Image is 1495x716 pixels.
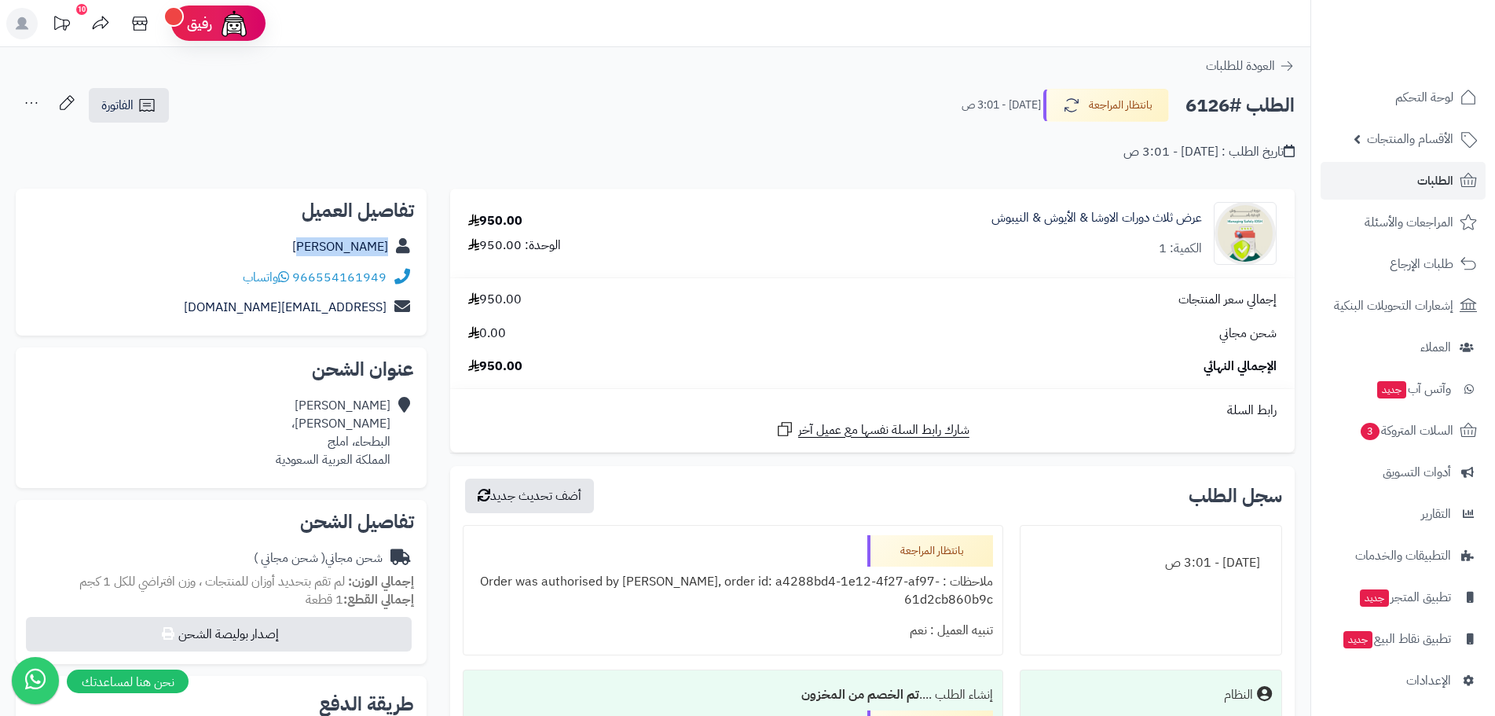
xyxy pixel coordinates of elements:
[1359,420,1453,442] span: السلات المتروكة
[1206,57,1275,75] span: العودة للطلبات
[468,291,522,309] span: 950.00
[1358,586,1451,608] span: تطبيق المتجر
[1159,240,1202,258] div: الكمية: 1
[28,512,414,531] h2: تفاصيل الشحن
[1361,423,1380,440] span: 3
[1215,202,1276,265] img: 1752420885-%D8%A7%D9%8A%D9%88%D8%B4-90x90.png
[1342,628,1451,650] span: تطبيق نقاط البيع
[28,360,414,379] h2: عنوان الشحن
[465,479,594,513] button: أضف تحديث جديد
[243,268,289,287] a: واتساب
[1321,537,1486,575] a: التطبيقات والخدمات
[1360,589,1389,607] span: جديد
[343,590,414,609] strong: إجمالي القطع:
[962,97,1041,113] small: [DATE] - 3:01 ص
[1321,412,1486,450] a: السلات المتروكة3
[1417,170,1453,192] span: الطلبات
[1321,620,1486,658] a: تطبيق نقاط البيعجديد
[468,358,522,376] span: 950.00
[1367,128,1453,150] span: الأقسام والمنتجات
[319,695,414,714] h2: طريقة الدفع
[1321,287,1486,325] a: إشعارات التحويلات البنكية
[468,237,561,255] div: الوحدة: 950.00
[468,325,506,343] span: 0.00
[1224,686,1253,704] div: النظام
[42,8,81,43] a: تحديثات المنصة
[28,201,414,220] h2: تفاصيل العميل
[26,617,412,652] button: إصدار بوليصة الشحن
[1420,336,1451,358] span: العملاء
[473,680,994,710] div: إنشاء الطلب ....
[1343,631,1372,648] span: جديد
[184,298,387,317] a: [EMAIL_ADDRESS][DOMAIN_NAME]
[1321,162,1486,200] a: الطلبات
[1321,370,1486,408] a: وآتس آبجديد
[1377,381,1406,398] span: جديد
[254,549,325,567] span: ( شحن مجاني )
[1321,204,1486,241] a: المراجعات والأسئلة
[468,212,522,230] div: 950.00
[456,402,1288,420] div: رابط السلة
[1383,461,1451,483] span: أدوات التسويق
[1321,453,1486,491] a: أدوات التسويق
[1321,329,1486,366] a: العملاء
[1365,211,1453,233] span: المراجعات والأسئلة
[218,8,250,39] img: ai-face.png
[79,572,345,591] span: لم تقم بتحديد أوزان للمنتجات ، وزن افتراضي للكل 1 كجم
[187,14,212,33] span: رفيق
[1204,358,1277,376] span: الإجمالي النهائي
[1321,245,1486,283] a: طلبات الإرجاع
[1406,670,1451,692] span: الإعدادات
[801,685,919,704] b: تم الخصم من المخزون
[1321,495,1486,533] a: التقارير
[254,549,383,567] div: شحن مجاني
[991,209,1202,227] a: عرض ثلاث دورات الاوشا & الأيوش & النيبوش
[1219,325,1277,343] span: شحن مجاني
[89,88,169,123] a: الفاتورة
[1185,90,1295,122] h2: الطلب #6126
[798,421,969,439] span: شارك رابط السلة نفسها مع عميل آخر
[867,535,993,567] div: بانتظار المراجعة
[1421,503,1451,525] span: التقارير
[101,96,134,115] span: الفاتورة
[1321,79,1486,116] a: لوحة التحكم
[1395,86,1453,108] span: لوحة التحكم
[276,397,390,468] div: [PERSON_NAME] [PERSON_NAME]، البطحاء، املج المملكة العربية السعودية
[1123,143,1295,161] div: تاريخ الطلب : [DATE] - 3:01 ص
[1030,548,1272,578] div: [DATE] - 3:01 ص
[1388,42,1480,75] img: logo-2.png
[1355,545,1451,567] span: التطبيقات والخدمات
[76,4,87,15] div: 10
[1334,295,1453,317] span: إشعارات التحويلات البنكية
[1390,253,1453,275] span: طلبات الإرجاع
[1178,291,1277,309] span: إجمالي سعر المنتجات
[473,615,994,646] div: تنبيه العميل : نعم
[348,572,414,591] strong: إجمالي الوزن:
[1321,662,1486,699] a: الإعدادات
[292,268,387,287] a: 966554161949
[473,567,994,615] div: ملاحظات : Order was authorised by [PERSON_NAME], order id: a4288bd4-1e12-4f27-af97-61d2cb860b9c
[306,590,414,609] small: 1 قطعة
[1321,578,1486,616] a: تطبيق المتجرجديد
[1043,89,1169,122] button: بانتظار المراجعة
[1189,487,1282,505] h3: سجل الطلب
[1206,57,1295,75] a: العودة للطلبات
[1376,378,1451,400] span: وآتس آب
[292,237,388,256] a: [PERSON_NAME]
[775,420,969,439] a: شارك رابط السلة نفسها مع عميل آخر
